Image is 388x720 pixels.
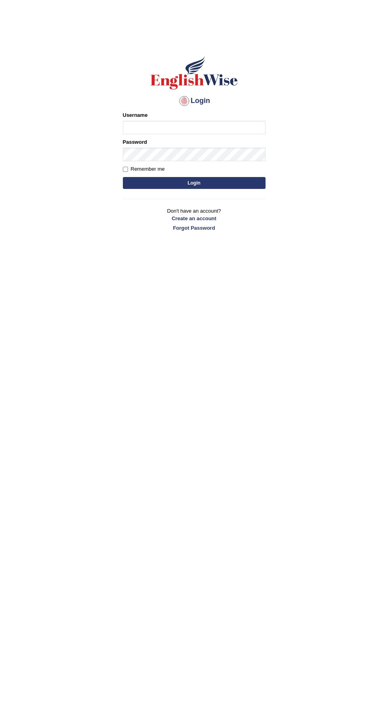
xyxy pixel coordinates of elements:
[123,95,266,107] h4: Login
[123,111,148,119] label: Username
[123,207,266,232] p: Don't have an account?
[123,224,266,232] a: Forgot Password
[123,177,266,189] button: Login
[123,215,266,222] a: Create an account
[123,167,128,172] input: Remember me
[123,165,165,173] label: Remember me
[149,55,239,91] img: Logo of English Wise sign in for intelligent practice with AI
[123,138,147,146] label: Password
